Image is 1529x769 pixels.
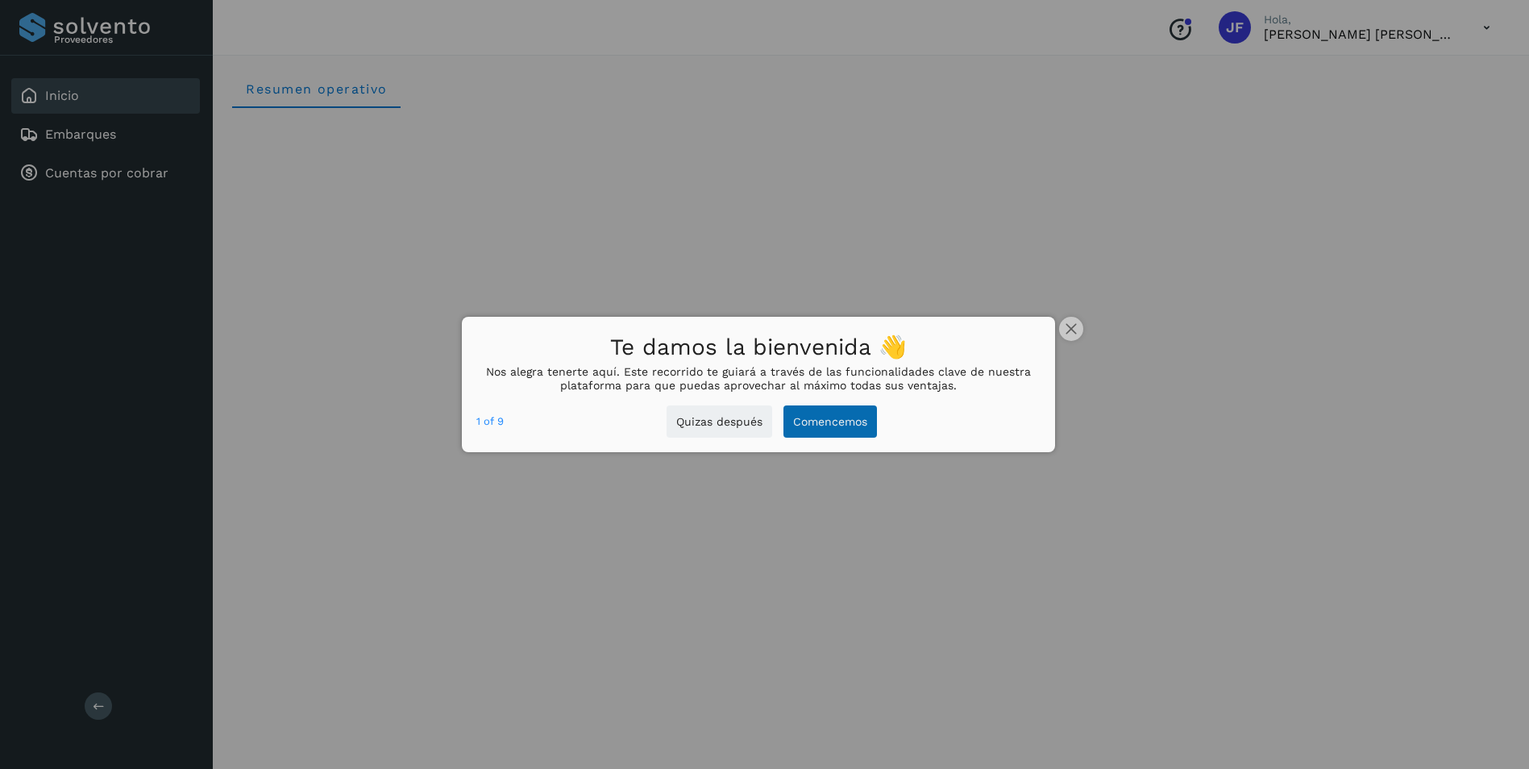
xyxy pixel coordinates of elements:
[667,405,772,439] button: Quizas después
[476,413,504,430] div: 1 of 9
[1059,317,1083,341] button: close,
[476,330,1041,366] h1: Te damos la bienvenida 👋
[783,405,877,439] button: Comencemos
[476,365,1041,393] p: Nos alegra tenerte aquí. Este recorrido te guiará a través de las funcionalidades clave de nuestr...
[476,413,504,430] div: step 1 of 9
[462,317,1056,453] div: Te damos la bienvenida 👋Nos alegra tenerte aquí. Este recorrido te guiará a través de las funcion...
